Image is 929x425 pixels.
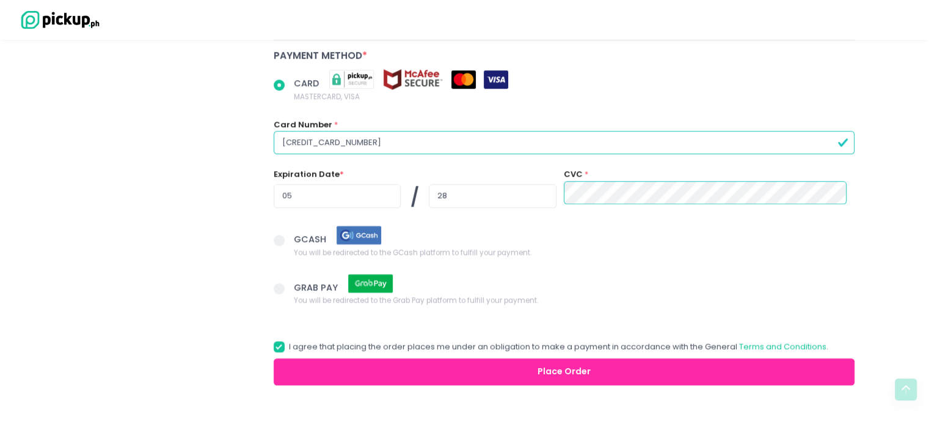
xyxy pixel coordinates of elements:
label: Card Number [274,119,332,131]
span: You will be redirected to the Grab Pay platform to fulfill your payment. [294,294,538,306]
img: mastercard [451,70,476,89]
span: / [410,184,419,211]
button: Place Order [274,358,855,386]
label: Expiration Date [274,168,344,180]
img: grab pay [340,273,401,294]
div: Payment Method [274,48,855,62]
input: Card Number [274,131,855,154]
span: GRAB PAY [294,281,340,293]
a: Terms and Conditions [739,341,826,352]
span: GCASH [294,233,329,245]
span: CARD [294,77,321,89]
img: mcafee-secure [382,68,443,90]
span: MASTERCARD, VISA [294,90,508,102]
label: CVC [564,168,583,180]
img: gcash [329,224,390,246]
input: YY [429,184,556,207]
img: pickupsecure [321,68,382,90]
label: I agree that placing the order places me under an obligation to make a payment in accordance with... [274,341,828,353]
img: logo [15,9,101,31]
span: You will be redirected to the GCash platform to fulfill your payment. [294,246,531,258]
input: MM [274,184,401,207]
img: visa [484,70,508,89]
